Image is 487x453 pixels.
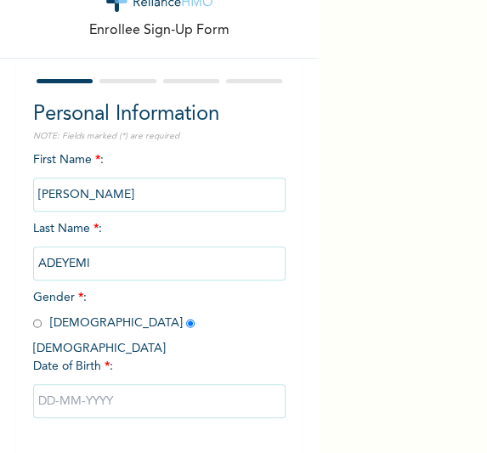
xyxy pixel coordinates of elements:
[33,130,286,143] p: NOTE: Fields marked (*) are required
[33,223,286,269] span: Last Name :
[33,154,286,201] span: First Name :
[33,292,203,354] span: Gender : [DEMOGRAPHIC_DATA] [DEMOGRAPHIC_DATA]
[33,99,286,130] h2: Personal Information
[33,384,286,418] input: DD-MM-YYYY
[89,20,229,41] p: Enrollee Sign-Up Form
[33,246,286,280] input: Enter your last name
[33,178,286,212] input: Enter your first name
[33,358,113,376] span: Date of Birth :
